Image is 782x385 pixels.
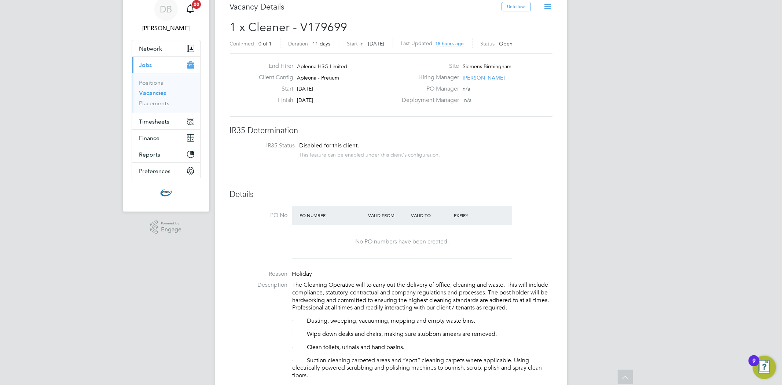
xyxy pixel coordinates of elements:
[139,135,160,142] span: Finance
[752,361,756,370] div: 9
[150,220,181,234] a: Powered byEngage
[292,270,312,278] span: Holiday
[253,96,293,104] label: Finish
[259,40,272,47] span: 0 of 1
[293,281,552,312] p: The Cleaning Operative will to carry out the delivery of office, cleaning and waste. This will in...
[132,113,200,129] button: Timesheets
[409,209,452,222] div: Valid To
[753,356,776,379] button: Open Resource Center, 9 new notifications
[436,40,464,47] span: 18 hours ago
[297,85,313,92] span: [DATE]
[300,238,505,246] div: No PO numbers have been created.
[502,2,531,11] button: Unfollow
[297,74,339,81] span: Apleona - Pretium
[139,151,161,158] span: Reports
[366,209,409,222] div: Valid From
[132,187,201,198] a: Go to home page
[132,73,200,113] div: Jobs
[132,130,200,146] button: Finance
[230,281,288,289] label: Description
[230,125,552,136] h3: IR35 Determination
[230,40,254,47] label: Confirmed
[139,118,170,125] span: Timesheets
[160,187,172,198] img: cbwstaffingsolutions-logo-retina.png
[293,344,552,351] p: · Clean toilets, urinals and hand basins.
[297,97,313,103] span: [DATE]
[347,40,364,47] label: Start In
[139,79,164,86] a: Positions
[300,150,440,158] div: This feature can be enabled under this client's configuration.
[300,142,359,149] span: Disabled for this client.
[161,227,181,233] span: Engage
[293,357,552,379] p: · Suction cleaning carpeted areas and “spot” cleaning carpets where applicable. Using electricall...
[293,317,552,325] p: · Dusting, sweeping, vacuuming, mopping and empty waste bins.
[132,40,200,56] button: Network
[132,24,201,33] span: Daniel Barber
[253,74,293,81] label: Client Config
[253,85,293,93] label: Start
[160,4,172,14] span: DB
[464,97,471,103] span: n/a
[397,85,459,93] label: PO Manager
[230,270,288,278] label: Reason
[161,220,181,227] span: Powered by
[132,146,200,162] button: Reports
[289,40,308,47] label: Duration
[230,189,552,200] h3: Details
[237,142,295,150] label: IR35 Status
[499,40,513,47] span: Open
[297,63,347,70] span: Apleona HSG Limited
[368,40,385,47] span: [DATE]
[397,96,459,104] label: Deployment Manager
[463,74,505,81] span: [PERSON_NAME]
[132,57,200,73] button: Jobs
[139,89,166,96] a: Vacancies
[230,20,348,34] span: 1 x Cleaner - V179699
[230,2,502,12] h3: Vacancy Details
[463,63,511,70] span: Siemens Birmingham
[401,40,433,47] label: Last Updated
[397,74,459,81] label: Hiring Manager
[463,85,470,92] span: n/a
[132,163,200,179] button: Preferences
[139,62,152,69] span: Jobs
[139,168,171,175] span: Preferences
[298,209,367,222] div: PO Number
[313,40,331,47] span: 11 days
[452,209,495,222] div: Expiry
[397,62,459,70] label: Site
[293,330,552,338] p: · Wipe down desks and chairs, making sure stubborn smears are removed.
[139,45,162,52] span: Network
[139,100,170,107] a: Placements
[230,212,288,219] label: PO No
[481,40,495,47] label: Status
[253,62,293,70] label: End Hirer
